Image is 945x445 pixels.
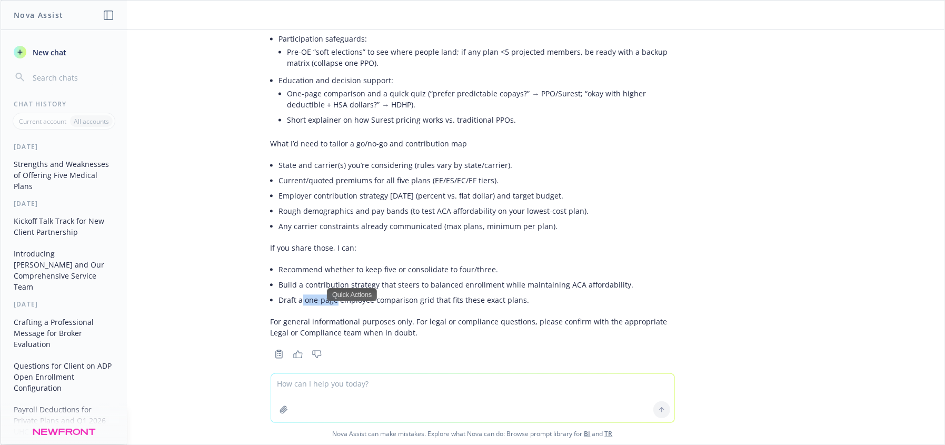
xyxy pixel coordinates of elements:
li: Pre-OE “soft elections” to see where people land; if any plan <5 projected members, be ready with... [287,44,675,71]
div: [DATE] [1,300,127,309]
div: [DATE] [1,142,127,151]
button: Payroll Deductions for Private Plans and Q1 2026 UHC Renewal Rate [9,401,118,440]
p: What I’d need to tailor a go/no-go and contribution map [271,138,675,149]
button: Crafting a Professional Message for Broker Evaluation [9,313,118,353]
li: Recommend whether to keep five or consolidate to four/three. [279,262,675,277]
li: Current/quoted premiums for all five plans (EE/ES/EC/EF tiers). [279,173,675,188]
li: Participation safeguards: [279,31,675,73]
li: Draft a one-page employee comparison grid that fits these exact plans. [279,292,675,308]
p: Current account [19,117,66,126]
svg: Copy to clipboard [274,349,284,359]
li: Any carrier constraints already communicated (max plans, minimum per plan). [279,219,675,234]
p: For general informational purposes only. For legal or compliance questions, please confirm with t... [271,316,675,338]
li: Rough demographics and pay bands (to test ACA affordability on your lowest-cost plan). [279,203,675,219]
button: Questions for Client on ADP Open Enrollment Configuration [9,357,118,397]
a: BI [584,429,591,438]
li: State and carrier(s) you’re considering (rules vary by state/carrier). [279,157,675,173]
p: All accounts [74,117,109,126]
p: If you share those, I can: [271,242,675,253]
div: Chat History [1,100,127,108]
h1: Nova Assist [14,9,63,21]
li: Employer contribution strategy [DATE] (percent vs. flat dollar) and target budget. [279,188,675,203]
li: One-page comparison and a quick quiz (“prefer predictable copays?” → PPO/Surest; “okay with highe... [287,86,675,112]
li: Short explainer on how Surest pricing works vs. traditional PPOs. [287,112,675,127]
button: Introducing [PERSON_NAME] and Our Comprehensive Service Team [9,245,118,295]
button: Strengths and Weaknesses of Offering Five Medical Plans [9,155,118,195]
div: [DATE] [1,199,127,208]
button: Thumbs down [309,347,325,361]
span: New chat [31,47,66,58]
span: Nova Assist can make mistakes. Explore what Nova can do: Browse prompt library for and [5,423,940,444]
button: New chat [9,43,118,62]
button: Kickoff Talk Track for New Client Partnership [9,212,118,241]
li: Build a contribution strategy that steers to balanced enrollment while maintaining ACA affordabil... [279,277,675,292]
input: Search chats [31,70,114,85]
li: Education and decision support: [279,73,675,130]
a: TR [605,429,613,438]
